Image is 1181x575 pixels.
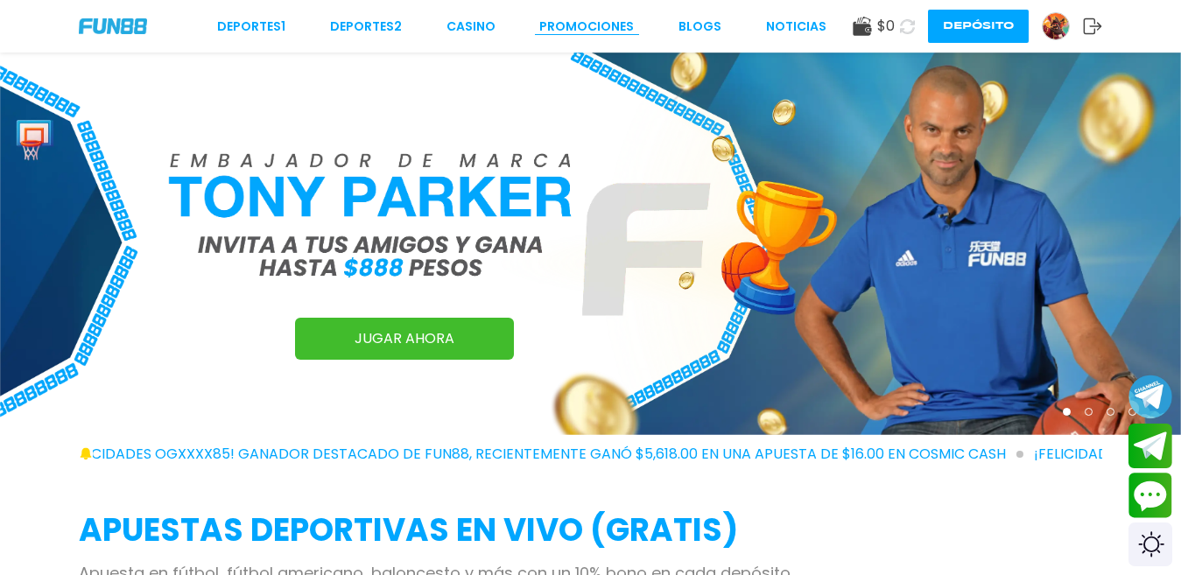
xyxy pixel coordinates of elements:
div: Switch theme [1128,522,1172,566]
a: Promociones [539,18,634,36]
h2: APUESTAS DEPORTIVAS EN VIVO (gratis) [79,507,1102,554]
a: NOTICIAS [766,18,826,36]
span: ¡FELICIDADES ogxxxx85! GANADOR DESTACADO DE FUN88, RECIENTEMENTE GANÓ $5,618.00 EN UNA APUESTA DE... [61,444,1023,465]
a: JUGAR AHORA [295,318,514,360]
span: $ 0 [877,16,895,37]
a: Deportes2 [330,18,402,36]
button: Depósito [928,10,1029,43]
a: Deportes1 [217,18,285,36]
img: Avatar [1043,13,1069,39]
button: Join telegram channel [1128,374,1172,419]
img: Company Logo [79,18,147,33]
a: BLOGS [678,18,721,36]
a: Avatar [1042,12,1083,40]
a: CASINO [446,18,496,36]
button: Join telegram [1128,424,1172,469]
button: Contact customer service [1128,473,1172,518]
